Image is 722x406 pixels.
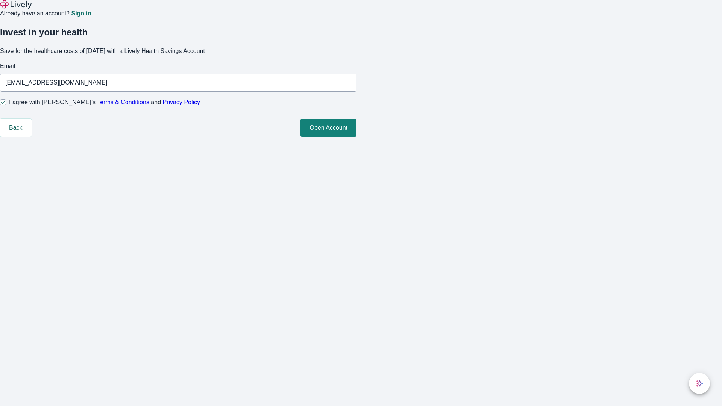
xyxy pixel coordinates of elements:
button: chat [689,373,710,394]
svg: Lively AI Assistant [696,380,703,387]
button: Open Account [300,119,356,137]
span: I agree with [PERSON_NAME]’s and [9,98,200,107]
a: Sign in [71,11,91,17]
a: Privacy Policy [163,99,200,105]
a: Terms & Conditions [97,99,149,105]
